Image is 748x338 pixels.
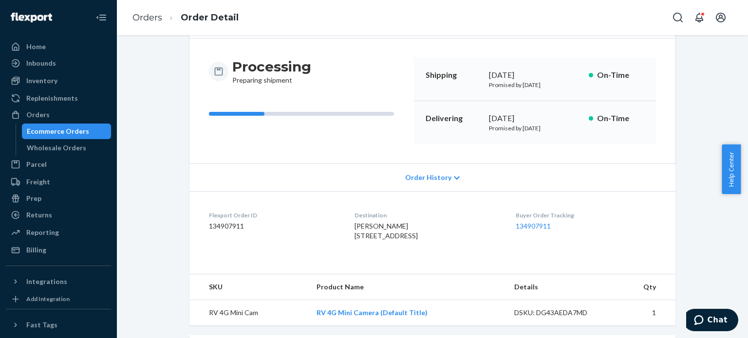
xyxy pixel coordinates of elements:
[189,274,309,300] th: SKU
[6,55,111,71] a: Inbounds
[181,12,239,23] a: Order Detail
[613,300,675,326] td: 1
[11,13,52,22] img: Flexport logo
[26,110,50,120] div: Orders
[27,143,86,153] div: Wholesale Orders
[489,81,581,89] p: Promised by [DATE]
[426,113,481,124] p: Delivering
[26,160,47,169] div: Parcel
[489,124,581,132] p: Promised by [DATE]
[6,274,111,289] button: Integrations
[6,107,111,123] a: Orders
[426,70,481,81] p: Shipping
[6,39,111,54] a: Home
[125,3,246,32] ol: breadcrumbs
[489,113,581,124] div: [DATE]
[92,8,111,27] button: Close Navigation
[722,144,741,194] button: Help Center
[26,76,57,86] div: Inventory
[355,211,500,219] dt: Destination
[189,300,309,326] td: RV 4G Mini Cam
[26,93,78,103] div: Replenishments
[516,211,656,219] dt: Buyer Order Tracking
[711,8,730,27] button: Open account menu
[597,113,644,124] p: On-Time
[6,157,111,172] a: Parcel
[405,173,451,182] span: Order History
[686,309,738,333] iframe: Opens a widget where you can chat to one of our agents
[690,8,709,27] button: Open notifications
[232,58,311,75] h3: Processing
[26,277,67,286] div: Integrations
[506,274,614,300] th: Details
[6,174,111,190] a: Freight
[232,58,311,85] div: Preparing shipment
[6,317,111,333] button: Fast Tags
[6,90,111,106] a: Replenishments
[27,126,89,136] div: Ecommerce Orders
[26,228,59,237] div: Reporting
[514,308,606,318] div: DSKU: DG43AEDA7MD
[613,274,675,300] th: Qty
[26,245,46,255] div: Billing
[668,8,688,27] button: Open Search Box
[6,293,111,305] a: Add Integration
[597,70,644,81] p: On-Time
[209,211,339,219] dt: Flexport Order ID
[209,221,339,231] dd: 134907911
[132,12,162,23] a: Orders
[26,295,70,303] div: Add Integration
[6,242,111,258] a: Billing
[22,140,112,156] a: Wholesale Orders
[489,70,581,81] div: [DATE]
[26,58,56,68] div: Inbounds
[6,207,111,223] a: Returns
[355,222,418,240] span: [PERSON_NAME] [STREET_ADDRESS]
[26,210,52,220] div: Returns
[516,222,551,230] a: 134907911
[26,320,57,330] div: Fast Tags
[26,194,41,203] div: Prep
[6,73,111,89] a: Inventory
[26,177,50,187] div: Freight
[6,225,111,240] a: Reporting
[26,42,46,52] div: Home
[317,308,428,317] a: RV 4G Mini Camera (Default Title)
[309,274,506,300] th: Product Name
[22,124,112,139] a: Ecommerce Orders
[6,191,111,206] a: Prep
